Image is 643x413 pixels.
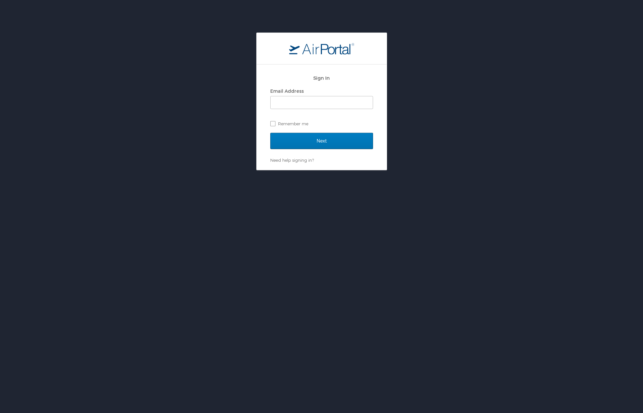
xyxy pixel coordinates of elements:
input: Next [270,133,373,149]
a: Need help signing in? [270,158,314,163]
label: Remember me [270,119,373,129]
img: logo [289,43,354,54]
label: Email Address [270,88,304,94]
h2: Sign In [270,74,373,82]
